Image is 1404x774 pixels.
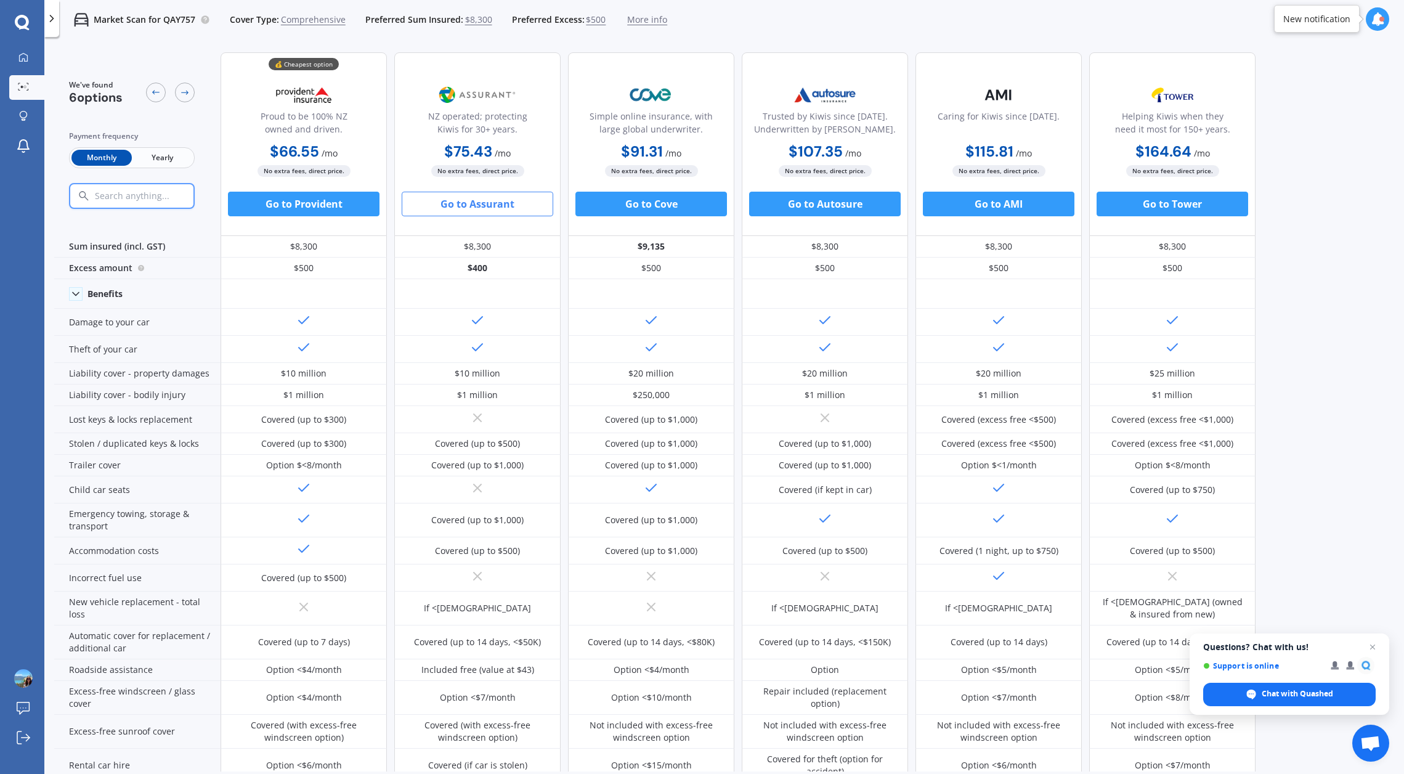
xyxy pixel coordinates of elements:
div: $1 million [457,389,498,401]
div: Covered (up to 7 days) [258,636,350,648]
div: Sum insured (incl. GST) [54,236,221,258]
div: Excess-free sunroof cover [54,715,221,749]
div: Simple online insurance, with large global underwriter. [578,110,724,141]
span: No extra fees, direct price. [952,165,1045,177]
b: $164.64 [1135,142,1191,161]
img: Cove.webp [611,79,692,110]
button: Go to Assurant [402,192,553,216]
span: / mo [322,147,338,159]
div: Option <$4/month [266,664,342,676]
div: Covered (up to $500) [435,438,520,450]
div: Stolen / duplicated keys & locks [54,433,221,455]
div: Repair included (replacement option) [751,685,899,710]
div: Covered (excess free <$500) [941,438,1056,450]
div: Benefits [87,288,123,299]
div: Covered (up to $1,000) [605,438,697,450]
div: Automatic cover for replacement / additional car [54,625,221,659]
div: Liability cover - property damages [54,363,221,385]
div: Option <$6/month [266,759,342,772]
span: / mo [665,147,681,159]
div: Option <$7/month [440,691,516,704]
div: Covered (up to $500) [782,545,867,557]
div: Included free (value at $43) [421,664,534,676]
div: Option <$5/month [961,664,1037,676]
div: $10 million [281,367,327,380]
div: $500 [742,258,908,279]
div: $8,300 [394,236,561,258]
span: $8,300 [465,14,492,26]
div: $500 [915,258,1082,279]
div: Covered (up to $1,000) [779,459,871,471]
img: AMI-text-1.webp [958,79,1039,110]
div: Covered (up to $500) [1130,545,1215,557]
div: Covered (up to 14 days, <$150K) [759,636,891,648]
span: We've found [69,79,123,91]
div: New vehicle replacement - total loss [54,592,221,625]
div: Option $<8/month [266,459,342,471]
div: $25 million [1150,367,1195,380]
b: $91.31 [621,142,663,161]
div: Damage to your car [54,309,221,336]
div: Roadside assistance [54,659,221,681]
div: $500 [221,258,387,279]
div: $20 million [802,367,848,380]
div: Covered (up to $500) [435,545,520,557]
div: Excess amount [54,258,221,279]
div: Chat with Quashed [1203,683,1376,706]
button: Go to Tower [1097,192,1248,216]
span: Yearly [132,150,192,166]
span: No extra fees, direct price. [779,165,872,177]
div: Option <$10/month [611,691,692,704]
div: Theft of your car [54,336,221,363]
img: picture [14,669,33,688]
img: Provident.png [263,79,344,110]
div: Not included with excess-free windscreen option [751,719,899,744]
b: $75.43 [444,142,492,161]
div: Lost keys & locks replacement [54,406,221,433]
div: Open chat [1352,725,1389,762]
div: Payment frequency [69,130,195,142]
div: Not included with excess-free windscreen option [1098,719,1246,744]
div: Covered (if kept in car) [779,484,872,496]
div: $8,300 [221,236,387,258]
div: Covered (up to $1,000) [779,438,871,450]
div: Not included with excess-free windscreen option [925,719,1073,744]
div: Option <$5/month [1135,664,1211,676]
b: $107.35 [789,142,843,161]
div: Option <$7/month [1135,759,1211,772]
div: Option <$4/month [614,664,689,676]
span: Preferred Sum Insured: [365,14,463,26]
div: Covered (up to $300) [261,438,346,450]
div: Covered (with excess-free windscreen option) [404,719,551,744]
span: Close chat [1365,640,1380,654]
div: Accommodation costs [54,537,221,564]
div: Covered (1 night, up to $750) [939,545,1058,557]
div: Covered (up to $1,000) [605,545,697,557]
div: $500 [1089,258,1256,279]
div: Trusted by Kiwis since [DATE]. Underwritten by [PERSON_NAME]. [752,110,898,141]
div: $10 million [455,367,500,380]
div: Helping Kiwis when they need it most for 150+ years. [1100,110,1245,141]
div: Covered (up to $1,000) [605,459,697,471]
span: Support is online [1203,661,1322,670]
div: Covered (up to $1,000) [605,413,697,426]
b: $66.55 [270,142,319,161]
span: No extra fees, direct price. [258,165,351,177]
div: Covered (up to 14 days) [951,636,1047,648]
div: Covered (if car is stolen) [428,759,527,772]
span: Questions? Chat with us! [1203,642,1376,652]
span: $500 [586,14,606,26]
div: $1 million [805,389,845,401]
div: Option $<8/month [1135,459,1211,471]
div: $8,300 [742,236,908,258]
div: Option $<1/month [961,459,1037,471]
div: $1 million [978,389,1019,401]
div: Covered (up to $1,000) [605,514,697,526]
div: Option <$8/month [1135,691,1211,704]
span: Preferred Excess: [512,14,585,26]
button: Go to Cove [575,192,727,216]
div: $8,300 [915,236,1082,258]
div: Option <$15/month [611,759,692,772]
div: $8,300 [1089,236,1256,258]
div: Covered (excess free <$1,000) [1111,413,1233,426]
